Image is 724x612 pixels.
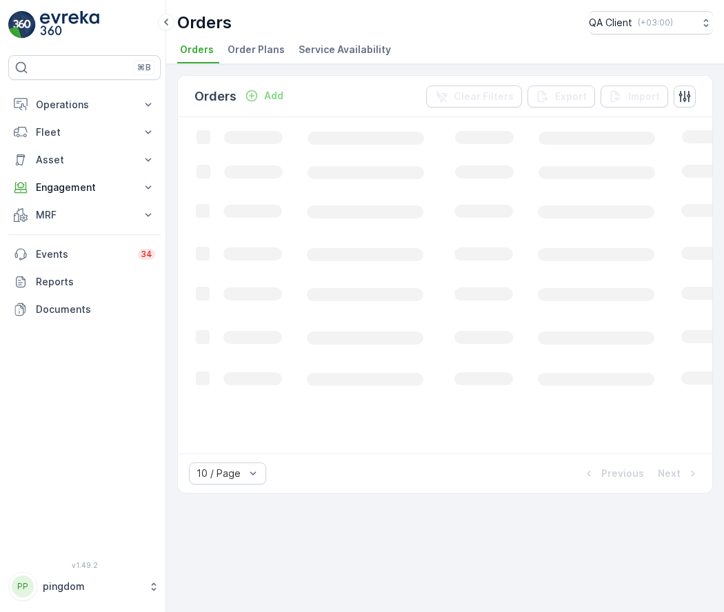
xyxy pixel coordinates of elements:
[137,62,151,73] p: ⌘B
[36,247,130,261] p: Events
[239,88,289,104] button: Add
[43,580,141,593] p: pingdom
[194,87,237,106] p: Orders
[36,98,133,112] p: Operations
[36,153,133,167] p: Asset
[8,146,161,174] button: Asset
[8,174,161,201] button: Engagement
[8,572,161,601] button: PPpingdom
[36,208,133,222] p: MRF
[40,11,99,39] img: logo_light-DOdMpM7g.png
[527,85,595,108] button: Export
[426,85,522,108] button: Clear Filters
[555,90,587,103] p: Export
[177,12,232,34] p: Orders
[8,241,161,268] a: Events34
[36,181,133,194] p: Engagement
[36,125,133,139] p: Fleet
[12,575,34,598] div: PP
[589,16,632,30] p: QA Client
[36,275,155,289] p: Reports
[454,90,514,103] p: Clear Filters
[8,119,161,146] button: Fleet
[8,11,36,39] img: logo
[299,43,391,57] span: Service Availability
[180,43,214,57] span: Orders
[264,89,283,103] p: Add
[656,465,701,482] button: Next
[628,90,660,103] p: Import
[581,465,645,482] button: Previous
[638,17,673,28] p: ( +03:00 )
[141,249,152,260] p: 34
[8,296,161,323] a: Documents
[658,467,681,480] p: Next
[589,11,713,34] button: QA Client(+03:00)
[36,303,155,316] p: Documents
[8,91,161,119] button: Operations
[8,201,161,229] button: MRF
[601,467,644,480] p: Previous
[228,43,285,57] span: Order Plans
[8,268,161,296] a: Reports
[601,85,668,108] button: Import
[8,561,161,569] span: v 1.49.2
